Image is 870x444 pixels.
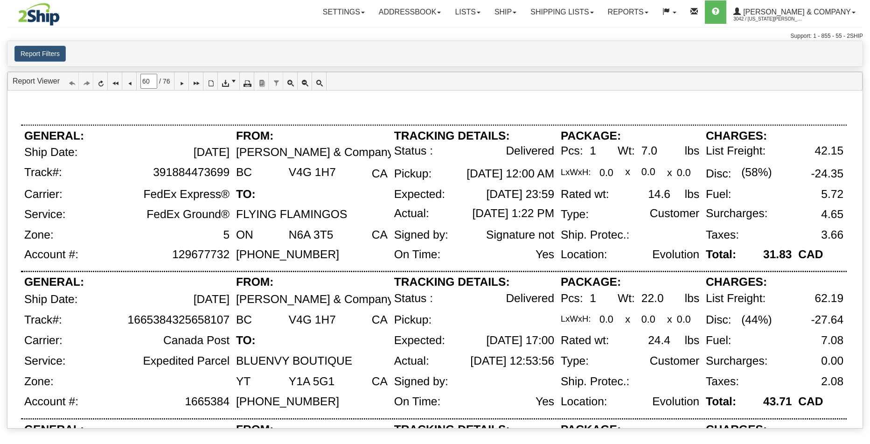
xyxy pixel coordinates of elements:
a: Zoom In [283,72,298,90]
div: Type: [561,355,589,368]
div: On Time: [394,395,441,409]
div: TRACKING DETAILS: [394,276,510,289]
div: lbs [685,145,699,158]
div: 43.71 [763,395,792,409]
div: Ship. Protec.: [561,375,629,388]
div: Expected: [394,188,445,201]
div: Taxes: [706,229,739,242]
div: List Freight: [706,292,766,305]
div: (58%) [741,166,772,179]
a: Zoom Out [298,72,312,90]
div: Status : [394,145,433,158]
div: Fuel: [706,334,731,347]
div: lbs [685,334,699,347]
div: CHARGES: [706,276,767,289]
a: Refresh [93,72,108,90]
div: Canada Post [163,334,230,347]
div: Service: [24,208,66,221]
div: 0.0 [677,168,691,178]
div: Delivered [506,145,554,158]
div: CA [372,375,388,388]
div: 24.4 [648,334,670,347]
div: PACKAGE: [561,130,621,143]
span: / [159,77,161,86]
div: Rated wt: [561,188,609,201]
a: Export [218,72,240,90]
div: GENERAL: [24,276,84,289]
a: Report Viewer [13,77,60,85]
div: [DATE] 12:00 AM [466,168,554,181]
a: Lists [448,0,487,24]
div: -24.35 [811,168,843,181]
div: 4.65 [821,208,843,221]
div: 0.0 [599,168,613,178]
a: Next Page [174,72,189,90]
div: Disc: [706,168,731,181]
div: [DATE] 17:00 [486,334,554,347]
div: 2.08 [821,375,843,388]
div: 42.15 [815,145,843,158]
div: Signed by: [394,229,448,242]
div: Y1A 5G1 [289,375,334,388]
div: Signed by: [394,375,448,388]
div: 62.19 [815,292,843,305]
div: Actual: [394,355,429,368]
div: CA [372,168,388,181]
div: BLUENVY BOUTIQUE [236,355,352,368]
div: 0.00 [821,355,843,368]
div: Pickup: [394,168,432,181]
div: CA [372,229,388,242]
div: FROM: [236,276,273,289]
div: Pcs: [561,292,583,305]
div: 1665384 [185,395,230,409]
div: [PHONE_NUMBER] [236,395,339,409]
div: 0.0 [641,166,655,177]
div: [PERSON_NAME] & Company Ltd. [236,146,416,159]
div: [DATE] [194,293,230,306]
div: 1665384325658107 [128,314,230,327]
img: logo3042.jpg [7,2,71,26]
div: lbs [685,188,699,201]
div: x [625,314,630,324]
button: Report Filters [14,46,66,62]
a: Previous Page [122,72,137,90]
div: Total: [706,248,736,261]
div: Location: [561,395,607,409]
div: CAD [798,395,823,409]
div: 391884473699 [153,166,230,179]
div: Evolution [652,248,699,261]
div: 31.83 [763,248,792,261]
div: [PHONE_NUMBER] [236,248,339,261]
div: 0.0 [599,314,613,324]
div: 5 [223,229,230,242]
div: [DATE] 1:22 PM [473,207,555,220]
div: Delivered [506,292,554,305]
div: Customer [650,207,699,220]
div: Track#: [24,314,62,327]
div: Taxes: [706,375,739,388]
div: Account #: [24,248,78,261]
a: Settings [316,0,372,24]
div: 22.0 [641,292,664,305]
div: (44%) [741,314,772,327]
div: CHARGES: [706,423,767,437]
iframe: chat widget [849,174,869,269]
div: Support: 1 - 855 - 55 - 2SHIP [7,32,863,40]
a: Last Page [189,72,203,90]
div: FROM: [236,423,273,437]
div: Surcharges: [706,207,767,220]
div: On Time: [394,248,441,261]
div: [DATE] [194,146,230,159]
div: 0.0 [641,314,655,324]
div: 1 [590,292,596,305]
div: Fuel: [706,188,731,201]
div: [PERSON_NAME] & Company Ltd. [236,293,416,306]
div: Status : [394,292,433,305]
div: Zone: [24,229,54,242]
div: Yes [536,248,554,261]
div: x [667,314,672,324]
div: Track#: [24,166,62,179]
div: 7.08 [821,334,843,347]
div: Disc: [706,314,731,327]
div: FedEx Ground® [146,208,230,221]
